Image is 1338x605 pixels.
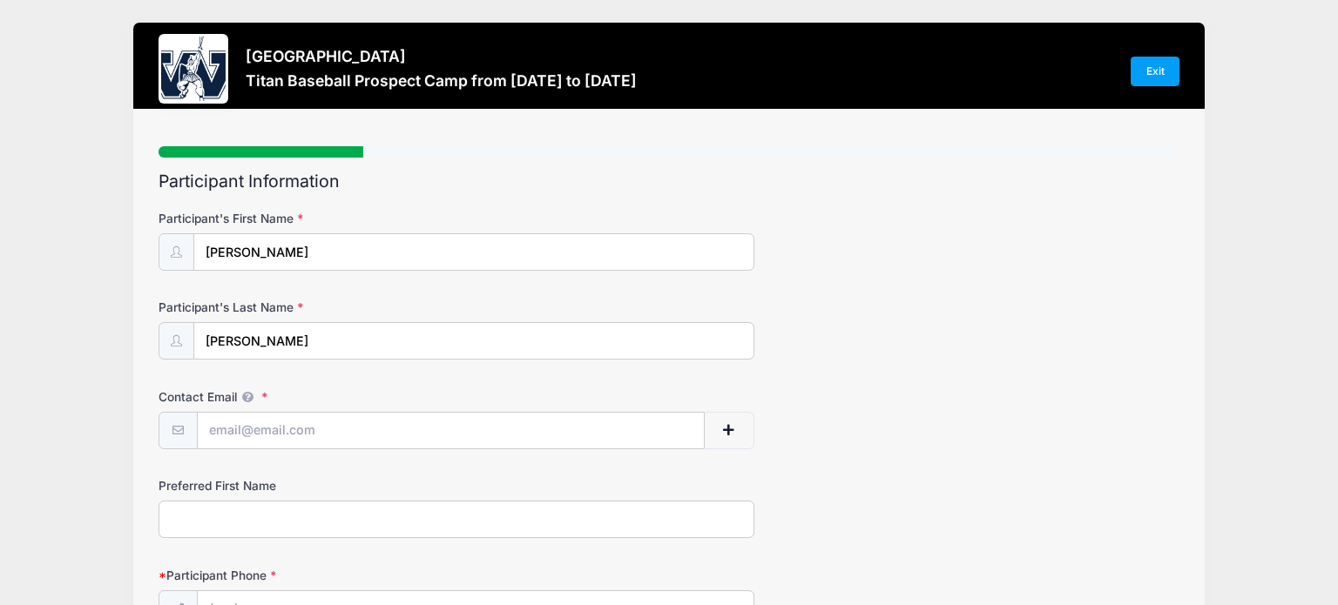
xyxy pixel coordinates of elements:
h3: [GEOGRAPHIC_DATA] [246,47,637,65]
input: Participant's First Name [193,233,753,271]
label: Preferred First Name [159,477,499,494]
label: Contact Email [159,388,499,406]
label: Participant's First Name [159,210,499,227]
span: We will send confirmations, payment reminders, and custom email messages to each address listed. ... [237,390,258,404]
label: Participant Phone [159,567,499,584]
h3: Titan Baseball Prospect Camp from [DATE] to [DATE] [246,71,637,90]
h2: Participant Information [159,171,1179,192]
label: Participant's Last Name [159,299,499,316]
input: Participant's Last Name [193,322,753,360]
a: Exit [1131,57,1179,86]
input: email@email.com [197,412,705,449]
